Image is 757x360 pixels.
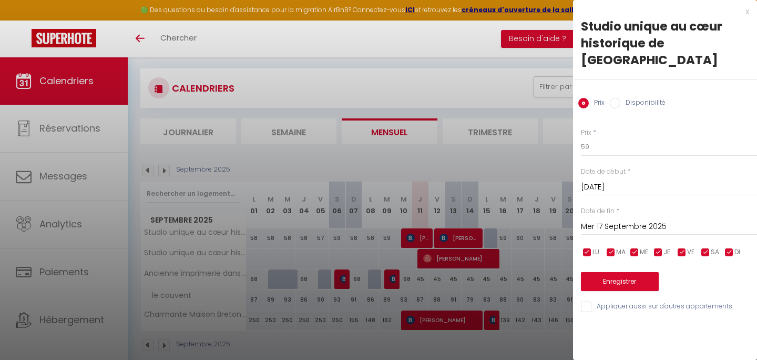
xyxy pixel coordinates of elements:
span: MA [616,247,626,257]
span: ME [640,247,648,257]
span: VE [687,247,694,257]
span: DI [734,247,740,257]
button: Enregistrer [581,272,659,291]
div: x [573,5,749,18]
label: Disponibilité [620,98,666,109]
label: Prix [589,98,605,109]
label: Date de fin [581,206,615,216]
iframe: Chat [712,313,749,352]
label: Date de début [581,167,626,177]
span: LU [592,247,599,257]
button: Ouvrir le widget de chat LiveChat [8,4,40,36]
span: JE [663,247,670,257]
label: Prix [581,128,591,138]
span: SA [711,247,719,257]
div: Studio unique au cœur historique de [GEOGRAPHIC_DATA] [581,18,749,68]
